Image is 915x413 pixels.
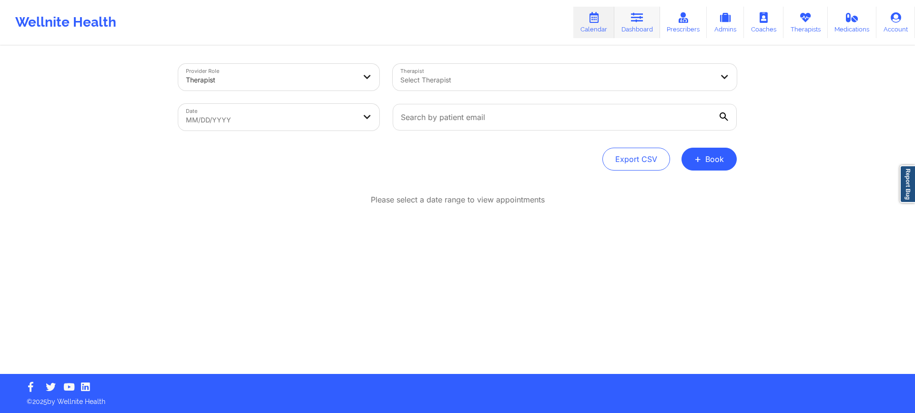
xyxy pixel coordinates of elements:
[828,7,877,38] a: Medications
[876,7,915,38] a: Account
[186,70,356,91] div: Therapist
[707,7,744,38] a: Admins
[20,390,895,406] p: © 2025 by Wellnite Health
[681,148,737,171] button: +Book
[744,7,783,38] a: Coaches
[573,7,614,38] a: Calendar
[393,104,737,131] input: Search by patient email
[614,7,660,38] a: Dashboard
[783,7,828,38] a: Therapists
[900,165,915,203] a: Report Bug
[371,194,545,205] p: Please select a date range to view appointments
[602,148,670,171] button: Export CSV
[694,156,701,161] span: +
[660,7,707,38] a: Prescribers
